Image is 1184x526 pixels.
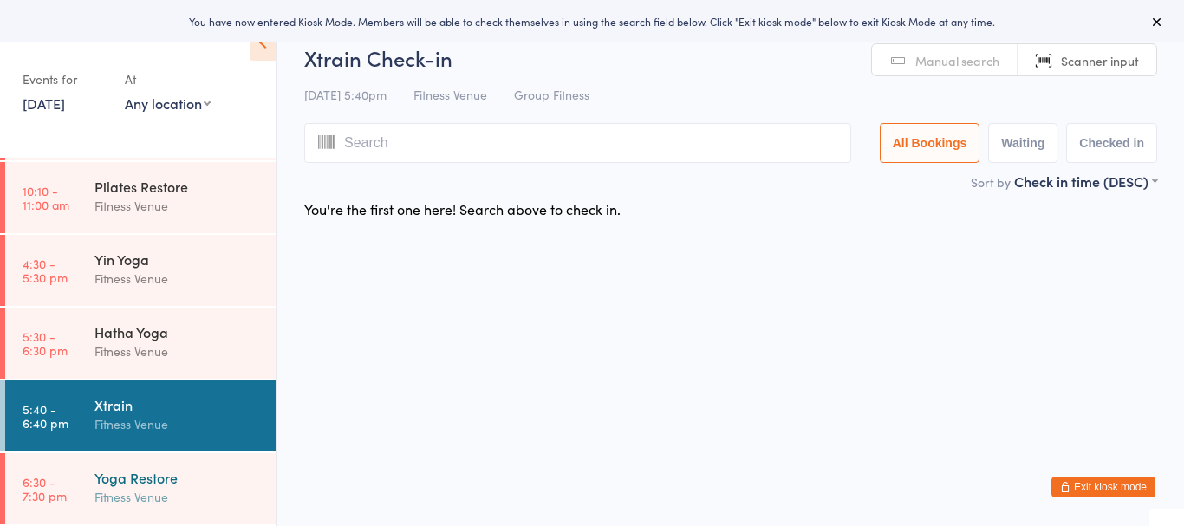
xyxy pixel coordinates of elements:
[28,14,1156,29] div: You have now entered Kiosk Mode. Members will be able to check themselves in using the search fie...
[1014,172,1157,191] div: Check in time (DESC)
[514,86,589,103] span: Group Fitness
[880,123,980,163] button: All Bookings
[304,43,1157,72] h2: Xtrain Check-in
[23,65,107,94] div: Events for
[23,257,68,284] time: 4:30 - 5:30 pm
[5,162,276,233] a: 10:10 -11:00 amPilates RestoreFitness Venue
[94,487,262,507] div: Fitness Venue
[94,395,262,414] div: Xtrain
[125,65,211,94] div: At
[5,308,276,379] a: 5:30 -6:30 pmHatha YogaFitness Venue
[5,453,276,524] a: 6:30 -7:30 pmYoga RestoreFitness Venue
[988,123,1057,163] button: Waiting
[1051,477,1155,497] button: Exit kiosk mode
[23,329,68,357] time: 5:30 - 6:30 pm
[94,468,262,487] div: Yoga Restore
[304,123,851,163] input: Search
[304,199,621,218] div: You're the first one here! Search above to check in.
[23,184,69,211] time: 10:10 - 11:00 am
[23,402,68,430] time: 5:40 - 6:40 pm
[94,269,262,289] div: Fitness Venue
[971,173,1011,191] label: Sort by
[5,235,276,306] a: 4:30 -5:30 pmYin YogaFitness Venue
[5,380,276,451] a: 5:40 -6:40 pmXtrainFitness Venue
[94,341,262,361] div: Fitness Venue
[23,475,67,503] time: 6:30 - 7:30 pm
[94,250,262,269] div: Yin Yoga
[94,196,262,216] div: Fitness Venue
[94,322,262,341] div: Hatha Yoga
[94,414,262,434] div: Fitness Venue
[1066,123,1157,163] button: Checked in
[94,177,262,196] div: Pilates Restore
[23,94,65,113] a: [DATE]
[413,86,487,103] span: Fitness Venue
[1061,52,1139,69] span: Scanner input
[915,52,999,69] span: Manual search
[125,94,211,113] div: Any location
[304,86,387,103] span: [DATE] 5:40pm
